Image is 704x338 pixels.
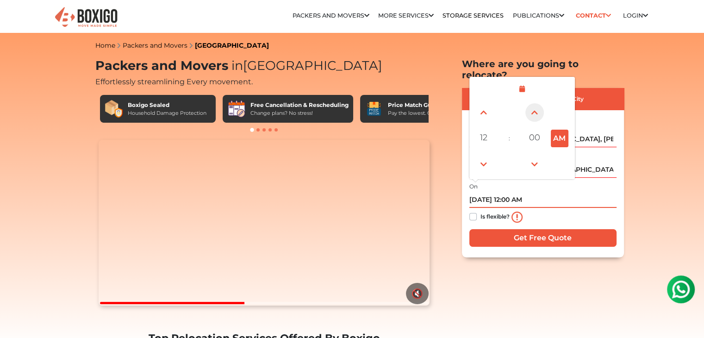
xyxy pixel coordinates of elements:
label: Is flexible? [480,211,510,221]
a: [GEOGRAPHIC_DATA] [195,41,269,50]
span: Pick Hour [474,128,493,147]
h1: Packers and Movers [95,58,433,74]
img: Price Match Guarantee [365,100,383,118]
img: whatsapp-icon.svg [9,9,28,28]
div: Boxigo Sealed [128,101,206,109]
a: Select Time [471,85,573,93]
span: Effortlessly streamlining Every movement. [95,77,253,86]
h2: Where are you going to relocate? [462,58,624,81]
div: Household Damage Protection [128,109,206,117]
button: AM [551,130,568,147]
a: Home [95,41,115,50]
div: Price Match Guarantee [388,101,458,109]
div: Free Cancellation & Rescheduling [250,101,349,109]
img: info [511,212,523,223]
a: Login [623,12,648,19]
a: Storage Services [442,12,504,19]
a: Packers and Movers [123,41,187,50]
td: : [497,125,522,151]
div: Change plans? No stress! [250,109,349,117]
label: On [469,182,478,191]
a: Publications [513,12,564,19]
div: Pay the lowest. Guaranteed! [388,109,458,117]
input: Moving date [469,192,617,208]
a: Increment Hour [473,102,494,123]
img: Boxigo [54,6,118,29]
span: [GEOGRAPHIC_DATA] [228,58,382,73]
span: Pick Minute [525,128,544,147]
input: Get Free Quote [469,229,617,247]
a: Decrement Minute [524,154,545,175]
img: Free Cancellation & Rescheduling [227,100,246,118]
video: Your browser does not support the video tag. [99,140,430,306]
a: Decrement Hour [473,154,494,175]
a: Increment Minute [524,102,545,123]
button: 🔇 [406,283,429,304]
a: More services [378,12,434,19]
a: Packers and Movers [293,12,369,19]
img: Boxigo Sealed [105,100,123,118]
a: Contact [573,8,614,23]
span: in [231,58,243,73]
